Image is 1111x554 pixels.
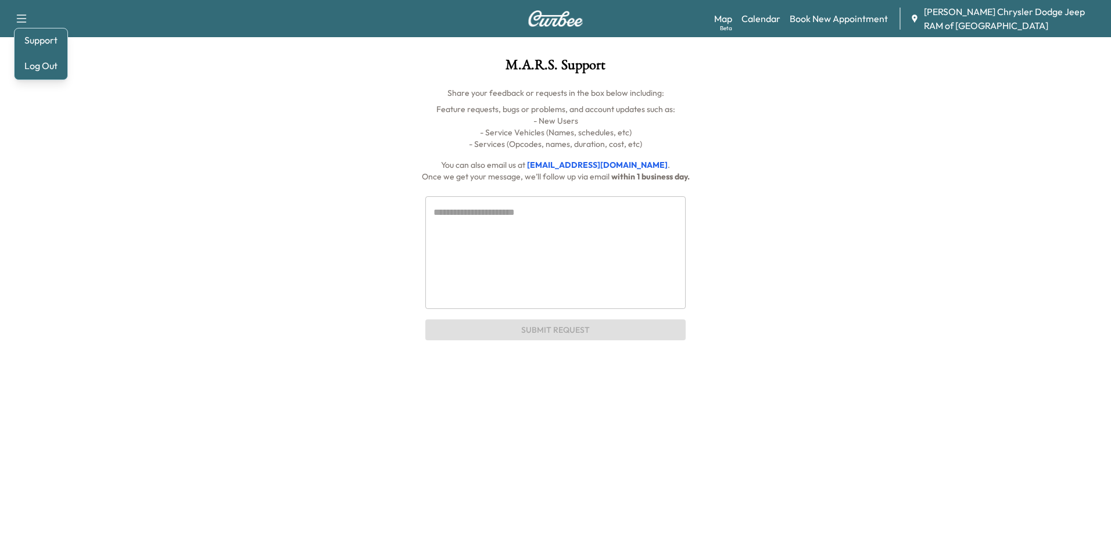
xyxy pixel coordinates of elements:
[119,127,992,138] p: - Service Vehicles (Names, schedules, etc)
[119,138,992,150] p: - Services (Opcodes, names, duration, cost, etc)
[714,12,732,26] a: MapBeta
[527,160,668,170] a: [EMAIL_ADDRESS][DOMAIN_NAME]
[790,12,888,26] a: Book New Appointment
[119,115,992,127] p: - New Users
[119,159,992,171] p: You can also email us at .
[924,5,1102,33] span: [PERSON_NAME] Chrysler Dodge Jeep RAM of [GEOGRAPHIC_DATA]
[19,33,63,47] a: Support
[19,56,63,75] button: Log Out
[119,103,992,115] p: Feature requests, bugs or problems, and account updates such as:
[528,10,583,27] img: Curbee Logo
[119,87,992,99] p: Share your feedback or requests in the box below including:
[741,12,780,26] a: Calendar
[611,171,690,182] span: within 1 business day.
[119,171,992,182] p: Once we get your message, we’ll follow up via email
[119,58,992,78] h1: M.A.R.S. Support
[720,24,732,33] div: Beta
